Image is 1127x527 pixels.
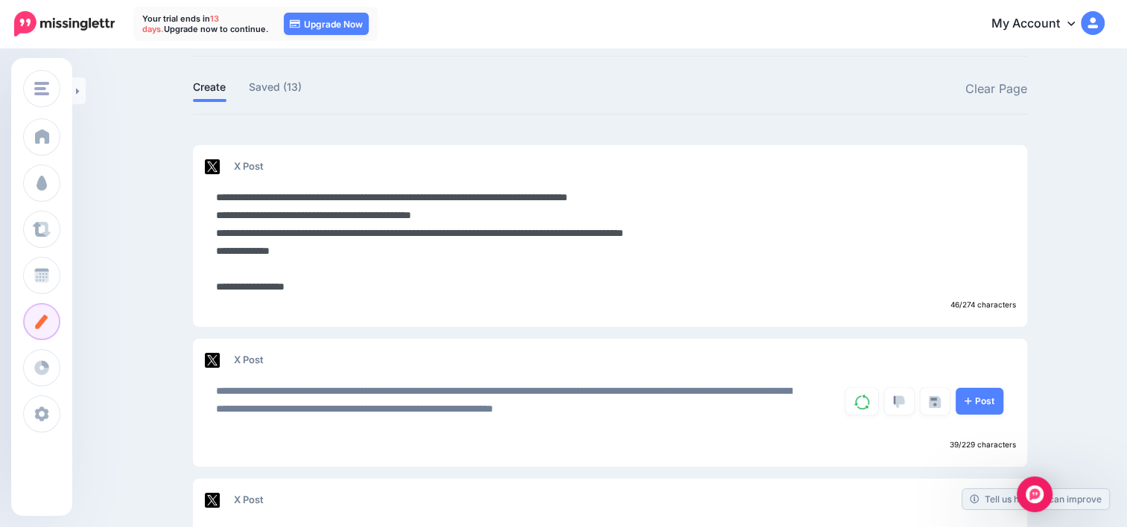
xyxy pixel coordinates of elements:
[142,13,219,34] span: 13 days.
[193,78,226,96] a: Create
[34,82,49,95] img: menu.png
[284,13,369,35] a: Upgrade Now
[962,489,1109,509] a: Tell us how we can improve
[193,435,1027,455] div: 39/229 characters
[893,395,905,409] img: thumbs-down-grey.png
[977,6,1105,42] a: My Account
[193,296,1027,315] div: 46/274 characters
[205,159,220,174] img: twitter-square.png
[234,354,264,365] span: X Post
[956,388,1003,415] a: Post
[14,11,115,36] img: Missinglettr
[234,160,264,172] span: X Post
[929,396,941,408] img: save.png
[854,395,869,409] img: sync-green.png
[249,78,302,96] a: Saved (13)
[234,494,264,505] span: X Post
[205,353,220,368] img: twitter-square.png
[1017,476,1053,512] div: Open Intercom Messenger
[965,80,1027,99] a: Clear Page
[142,13,269,34] p: Your trial ends in Upgrade now to continue.
[205,493,220,508] img: twitter-square.png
